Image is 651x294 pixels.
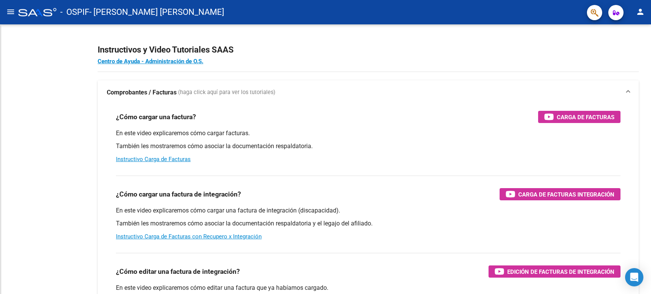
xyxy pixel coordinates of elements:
[89,4,224,21] span: - [PERSON_NAME] [PERSON_NAME]
[6,7,15,16] mat-icon: menu
[116,129,620,137] p: En este video explicaremos cómo cargar facturas.
[489,265,620,278] button: Edición de Facturas de integración
[116,156,191,163] a: Instructivo Carga de Facturas
[178,88,275,97] span: (haga click aquí para ver los tutoriales)
[116,266,240,277] h3: ¿Cómo editar una factura de integración?
[116,189,241,200] h3: ¿Cómo cargar una factura de integración?
[500,188,620,200] button: Carga de Facturas Integración
[636,7,645,16] mat-icon: person
[538,111,620,123] button: Carga de Facturas
[60,4,89,21] span: - OSPIF
[557,112,614,122] span: Carga de Facturas
[98,58,203,65] a: Centro de Ayuda - Administración de O.S.
[116,206,620,215] p: En este video explicaremos cómo cargar una factura de integración (discapacidad).
[98,43,639,57] h2: Instructivos y Video Tutoriales SAAS
[98,80,639,105] mat-expansion-panel-header: Comprobantes / Facturas (haga click aquí para ver los tutoriales)
[116,233,262,240] a: Instructivo Carga de Facturas con Recupero x Integración
[507,267,614,276] span: Edición de Facturas de integración
[518,190,614,199] span: Carga de Facturas Integración
[625,268,643,286] div: Open Intercom Messenger
[116,284,620,292] p: En este video explicaremos cómo editar una factura que ya habíamos cargado.
[116,112,196,122] h3: ¿Cómo cargar una factura?
[107,88,177,97] strong: Comprobantes / Facturas
[116,219,620,228] p: También les mostraremos cómo asociar la documentación respaldatoria y el legajo del afiliado.
[116,142,620,150] p: También les mostraremos cómo asociar la documentación respaldatoria.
